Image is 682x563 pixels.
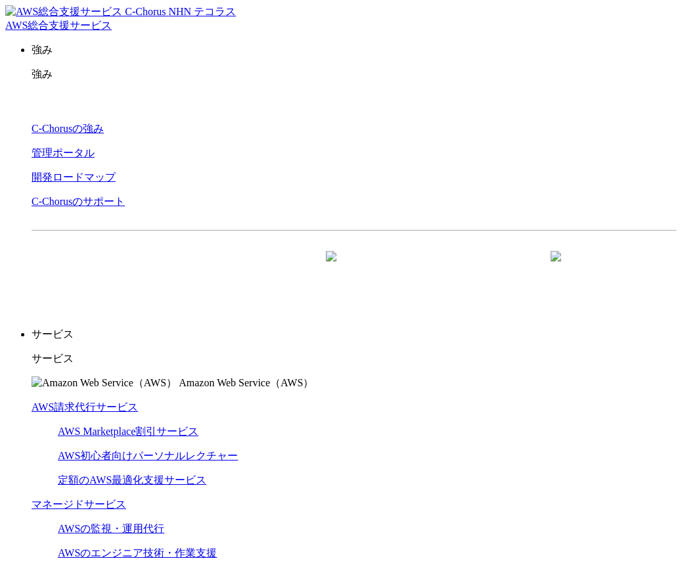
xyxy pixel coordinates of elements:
a: AWS初心者向けパーソナルレクチャー [58,450,238,461]
p: サービス [32,328,677,342]
a: AWS請求代行サービス [32,401,138,413]
img: Amazon Web Service（AWS） [32,376,177,390]
img: 矢印 [326,251,336,285]
a: マネージドサービス [32,499,126,510]
a: AWSのエンジニア技術・作業支援 [58,547,217,558]
img: AWS総合支援サービス C-Chorus [5,5,166,19]
a: まずは相談する [361,252,572,284]
p: サービス [32,352,677,366]
p: 強み [32,43,677,57]
a: AWS総合支援サービス C-Chorus NHN テコラスAWS総合支援サービス [5,6,236,31]
a: 資料を請求する [136,252,348,284]
p: 強み [32,68,677,81]
a: 定額のAWS最適化支援サービス [58,474,206,485]
a: C-Chorusのサポート [32,196,125,207]
span: Amazon Web Service（AWS） [179,377,313,388]
a: 開発ロードマップ [32,171,116,183]
a: 管理ポータル [32,147,95,158]
a: C-Chorusの強み [32,123,104,134]
img: 矢印 [551,251,561,285]
a: AWSの監視・運用代行 [58,523,164,534]
a: AWS Marketplace割引サービス [58,426,198,437]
